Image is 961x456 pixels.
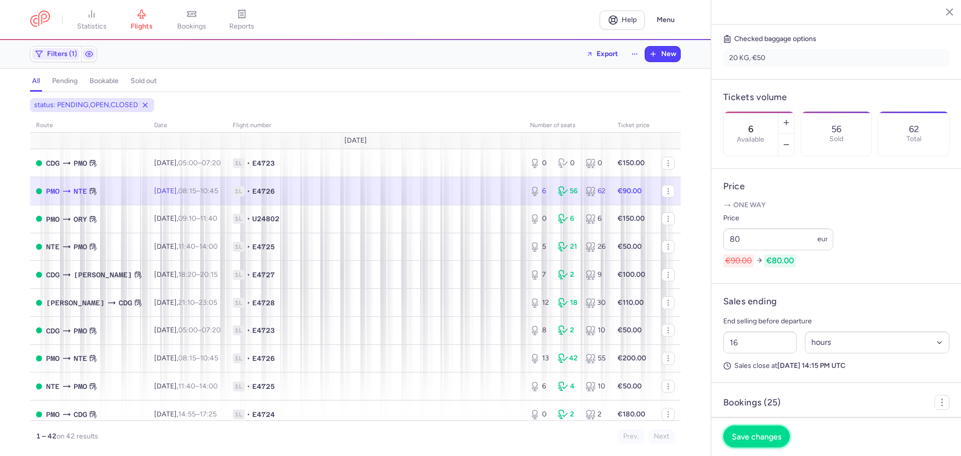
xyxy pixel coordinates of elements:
div: 0 [530,409,550,419]
span: • [247,298,250,308]
time: 05:00 [178,326,198,334]
span: Export [597,50,618,58]
span: 1L [233,353,245,363]
span: CDG [46,158,60,169]
span: [DATE], [154,270,218,279]
input: --- [723,228,833,250]
time: 11:40 [178,382,195,390]
span: E4724 [252,409,275,419]
th: date [148,118,227,133]
p: 62 [909,124,919,134]
div: 42 [558,353,578,363]
time: 08:15 [178,187,196,195]
span: 1L [233,298,245,308]
p: One way [723,200,949,210]
span: 1L [233,409,245,419]
span: [DATE] [344,137,367,145]
div: 21 [558,242,578,252]
div: 10 [586,381,606,391]
div: 6 [530,186,550,196]
time: 23:05 [199,298,217,307]
time: 17:25 [200,410,217,418]
span: • [247,325,250,335]
span: PMO [46,186,60,197]
span: statistics [77,22,107,31]
span: flights [131,22,153,31]
strong: €100.00 [618,270,645,279]
li: 20 KG, €50 [723,49,949,67]
span: 1L [233,381,245,391]
div: 0 [530,214,550,224]
time: 10:45 [200,354,218,362]
time: 14:00 [199,382,218,390]
span: – [178,298,217,307]
div: 0 [586,158,606,168]
h4: all [32,77,40,86]
span: [DATE], [154,214,217,223]
span: PMO [46,214,60,225]
time: 14:55 [178,410,196,418]
span: PMO [74,241,87,252]
a: flights [117,9,167,31]
button: Export [580,46,625,62]
div: 2 [558,325,578,335]
span: E4726 [252,186,275,196]
time: 11:40 [200,214,217,223]
span: on 42 results [57,432,98,440]
button: Menu [651,11,681,30]
time: 20:15 [200,270,218,279]
p: Sold [829,135,843,143]
span: PMO [74,158,87,169]
a: bookings [167,9,217,31]
span: E4728 [252,298,275,308]
span: – [178,410,217,418]
th: Flight number [227,118,524,133]
strong: €150.00 [618,159,645,167]
span: – [178,159,221,167]
div: 5 [530,242,550,252]
span: PMO [74,325,87,336]
strong: €180.00 [618,410,645,418]
span: Save changes [732,432,781,441]
div: 9 [586,270,606,280]
th: Ticket price [612,118,656,133]
span: PMO [46,409,60,420]
span: CDG [74,409,87,420]
span: – [178,382,218,390]
div: 2 [586,409,606,419]
p: Total [906,135,921,143]
span: [DATE], [154,410,217,418]
p: 56 [831,124,841,134]
div: 8 [530,325,550,335]
span: [DATE], [154,159,221,167]
span: NTE [46,241,60,252]
span: €90.00 [723,254,754,267]
a: CitizenPlane red outlined logo [30,11,50,29]
div: 62 [586,186,606,196]
span: [DATE], [154,354,218,362]
strong: €150.00 [618,214,645,223]
strong: €50.00 [618,326,642,334]
div: 2 [558,409,578,419]
div: 2 [558,270,578,280]
div: 12 [530,298,550,308]
strong: €200.00 [618,354,646,362]
span: bookings [177,22,206,31]
span: E4723 [252,325,275,335]
span: U24802 [252,214,279,224]
time: 14:00 [199,242,218,251]
strong: €90.00 [618,187,642,195]
time: 05:00 [178,159,198,167]
span: • [247,409,250,419]
div: 6 [586,214,606,224]
span: [PERSON_NAME] [46,297,105,308]
span: [DATE], [154,298,217,307]
label: Price [723,212,833,224]
time: 09:10 [178,214,196,223]
span: 1L [233,158,245,168]
span: ORY [74,214,87,225]
time: 07:20 [202,326,221,334]
div: 0 [530,158,550,168]
span: 1L [233,186,245,196]
span: 1L [233,270,245,280]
